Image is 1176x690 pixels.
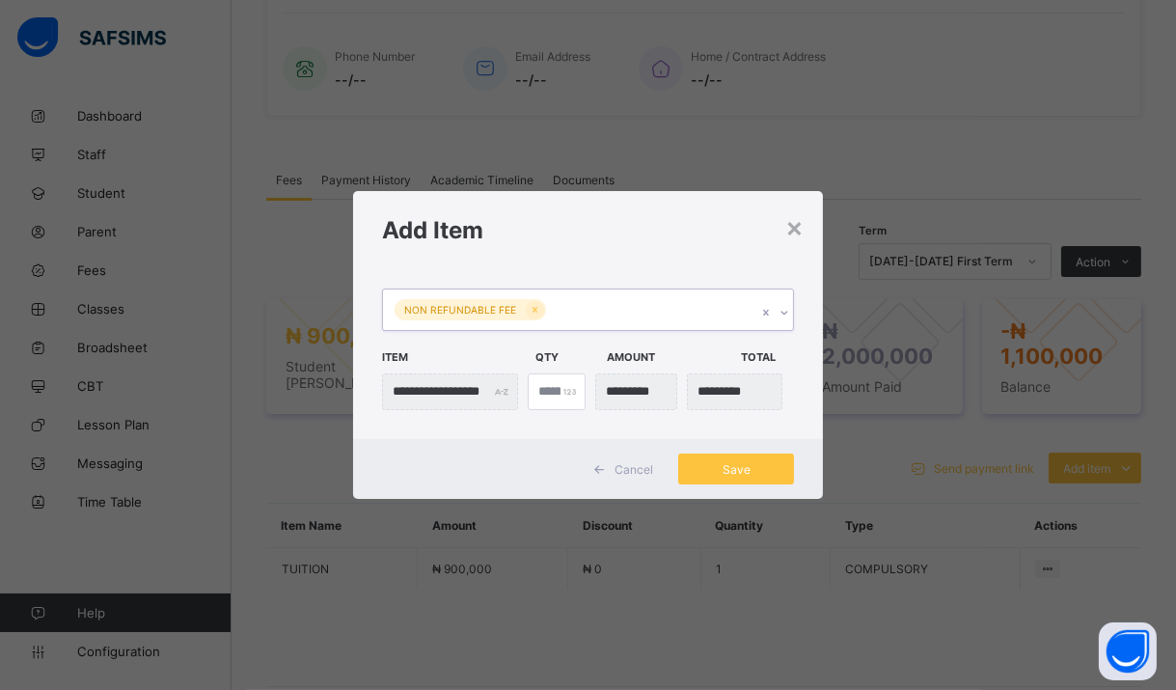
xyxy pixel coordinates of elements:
[1099,622,1157,680] button: Open asap
[785,210,804,243] div: ×
[741,341,803,373] span: Total
[607,341,730,373] span: Amount
[535,341,597,373] span: Qty
[382,216,795,244] h1: Add Item
[382,341,527,373] span: Item
[395,299,526,321] div: NON REFUNDABLE FEE
[693,462,779,477] span: Save
[615,462,653,477] span: Cancel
